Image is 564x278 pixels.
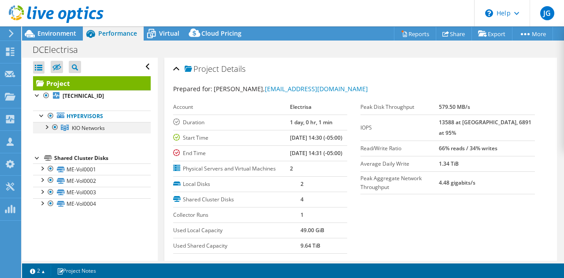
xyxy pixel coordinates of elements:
svg: \n [485,9,493,17]
label: Read/Write Ratio [360,144,439,153]
a: Hypervisors [33,111,151,122]
span: [PERSON_NAME], [214,85,368,93]
span: Virtual [159,29,179,37]
b: 1 [301,211,304,219]
label: Used Local Capacity [173,226,301,235]
a: ME-Vol0002 [33,175,151,186]
label: Account [173,103,290,111]
label: Prepared for: [173,85,212,93]
span: Project [185,65,219,74]
a: ME-Vol0003 [33,187,151,198]
a: [EMAIL_ADDRESS][DOMAIN_NAME] [265,85,368,93]
a: ME-Vol0004 [33,198,151,210]
b: Electrisa [290,103,312,111]
a: [TECHNICAL_ID] [33,90,151,102]
b: 2 [301,180,304,188]
label: Average Daily Write [360,159,439,168]
a: 2 [24,265,51,276]
span: Cloud Pricing [201,29,241,37]
a: More [512,27,553,41]
h1: DCElectrisa [29,45,92,55]
label: End Time [173,149,290,158]
label: Peak Aggregate Network Throughput [360,174,439,192]
b: [DATE] 14:31 (-05:00) [290,149,342,157]
div: Shared Cluster Disks [54,153,151,163]
a: Reports [394,27,436,41]
b: 1 day, 0 hr, 1 min [290,119,333,126]
b: 4.48 gigabits/s [439,179,475,186]
a: Project Notes [51,265,102,276]
a: KIO Networks [33,122,151,133]
b: 9.64 TiB [301,242,320,249]
label: Used Shared Capacity [173,241,301,250]
span: JG [540,6,554,20]
span: KIO Networks [72,124,105,132]
label: Physical Servers and Virtual Machines [173,164,290,173]
label: IOPS [360,123,439,132]
label: Collector Runs [173,211,301,219]
a: Share [436,27,472,41]
label: Start Time [173,133,290,142]
a: Export [471,27,512,41]
label: Shared Cluster Disks [173,195,301,204]
span: Environment [37,29,76,37]
b: 49.00 GiB [301,226,324,234]
span: Performance [98,29,137,37]
b: 4 [301,196,304,203]
label: Peak Disk Throughput [360,103,439,111]
b: 579.50 MB/s [439,103,470,111]
b: 1.34 TiB [439,160,459,167]
b: [TECHNICAL_ID] [63,92,104,100]
label: Local Disks [173,180,301,189]
label: Duration [173,118,290,127]
span: Details [221,63,245,74]
a: ME-Vol0001 [33,163,151,175]
b: 66% reads / 34% writes [439,145,497,152]
b: 13588 at [GEOGRAPHIC_DATA], 6891 at 95% [439,119,531,137]
b: 2 [290,165,293,172]
b: [DATE] 14:30 (-05:00) [290,134,342,141]
a: Project [33,76,151,90]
